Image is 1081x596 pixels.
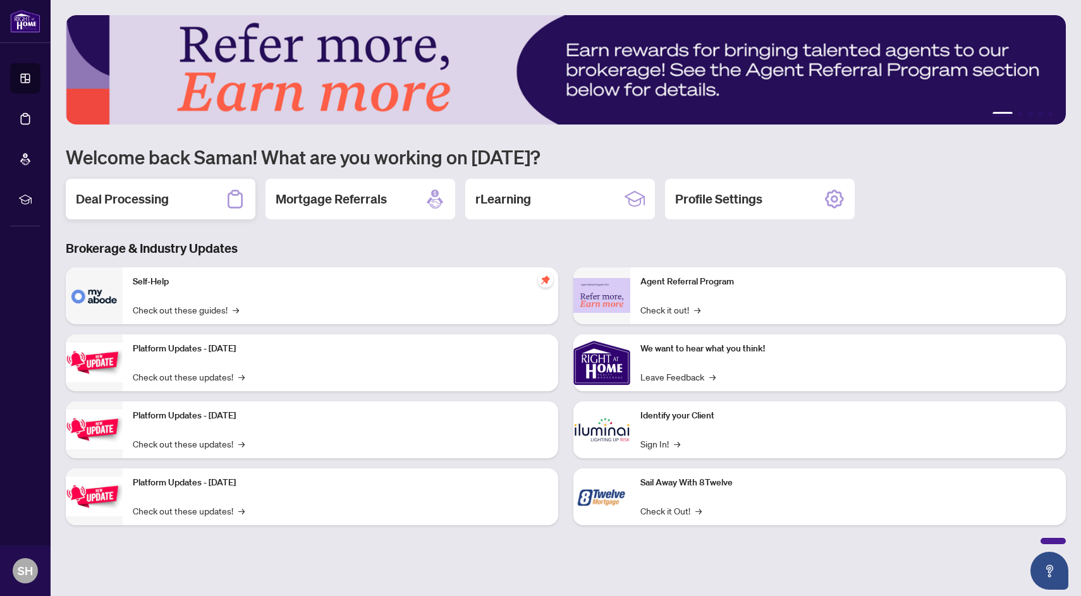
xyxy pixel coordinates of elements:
img: We want to hear what you think! [573,334,630,391]
span: → [238,370,245,384]
img: Agent Referral Program [573,278,630,313]
button: 4 [1038,112,1043,117]
img: Platform Updates - June 23, 2025 [66,477,123,516]
span: pushpin [538,272,553,288]
span: → [694,303,700,317]
a: Check it out!→ [640,303,700,317]
h3: Brokerage & Industry Updates [66,240,1066,257]
a: Check out these updates!→ [133,437,245,451]
button: 5 [1048,112,1053,117]
span: → [238,437,245,451]
button: 1 [992,112,1013,117]
p: We want to hear what you think! [640,342,1056,356]
p: Identify your Client [640,409,1056,423]
p: Sail Away With 8Twelve [640,476,1056,490]
img: Platform Updates - July 8, 2025 [66,410,123,449]
p: Platform Updates - [DATE] [133,476,548,490]
a: Sign In!→ [640,437,680,451]
p: Agent Referral Program [640,275,1056,289]
p: Platform Updates - [DATE] [133,342,548,356]
button: 2 [1018,112,1023,117]
h2: Deal Processing [76,190,169,208]
span: → [709,370,716,384]
a: Check out these updates!→ [133,504,245,518]
a: Check out these updates!→ [133,370,245,384]
img: Sail Away With 8Twelve [573,468,630,525]
p: Self-Help [133,275,548,289]
h2: Profile Settings [675,190,762,208]
img: Platform Updates - July 21, 2025 [66,343,123,382]
a: Leave Feedback→ [640,370,716,384]
button: Open asap [1030,552,1068,590]
img: Self-Help [66,267,123,324]
img: Slide 0 [66,15,1066,125]
button: 3 [1028,112,1033,117]
p: Platform Updates - [DATE] [133,409,548,423]
span: → [238,504,245,518]
span: → [674,437,680,451]
img: logo [10,9,40,33]
h2: Mortgage Referrals [276,190,387,208]
a: Check it Out!→ [640,504,702,518]
h1: Welcome back Saman! What are you working on [DATE]? [66,145,1066,169]
a: Check out these guides!→ [133,303,239,317]
img: Identify your Client [573,401,630,458]
h2: rLearning [475,190,531,208]
span: SH [18,562,33,580]
span: → [695,504,702,518]
span: → [233,303,239,317]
